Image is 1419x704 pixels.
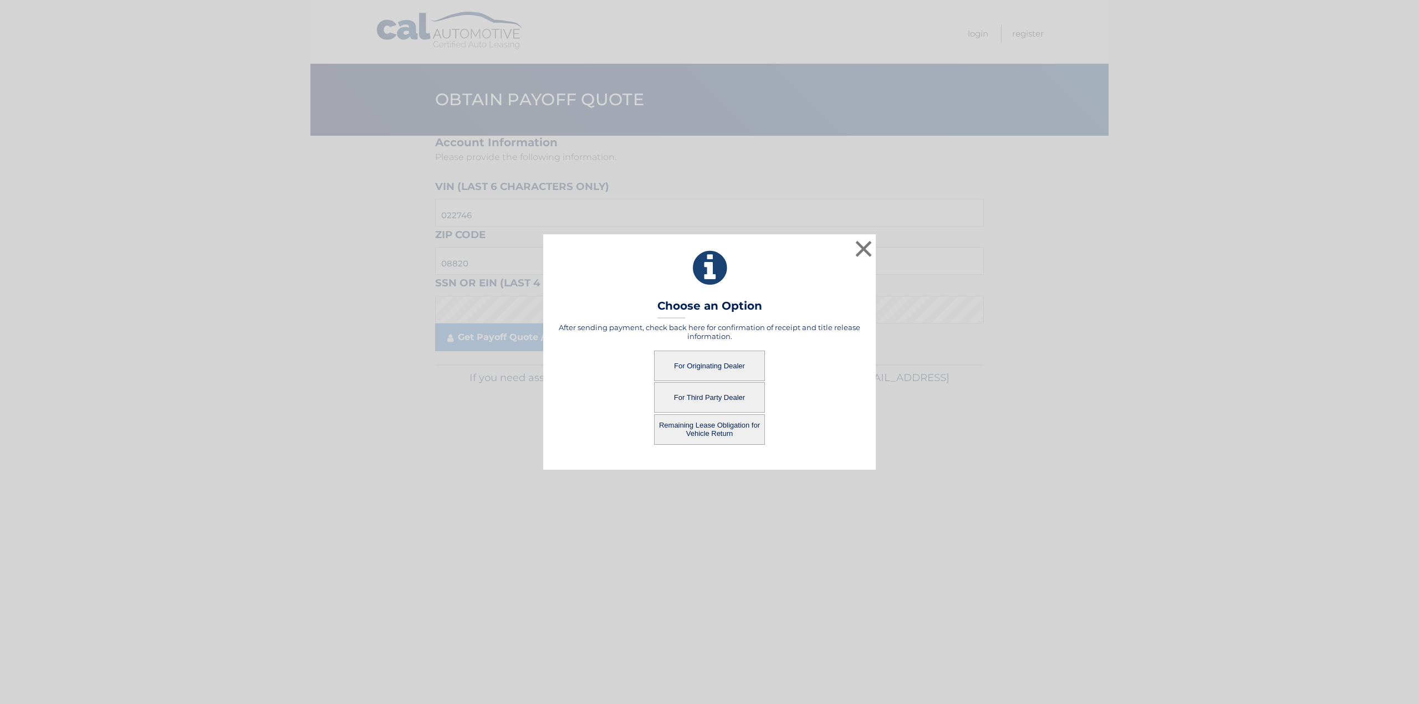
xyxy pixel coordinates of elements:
h3: Choose an Option [657,299,762,318]
button: For Originating Dealer [654,351,765,381]
button: Remaining Lease Obligation for Vehicle Return [654,414,765,445]
button: × [853,238,875,260]
button: For Third Party Dealer [654,382,765,413]
h5: After sending payment, check back here for confirmation of receipt and title release information. [557,323,862,341]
